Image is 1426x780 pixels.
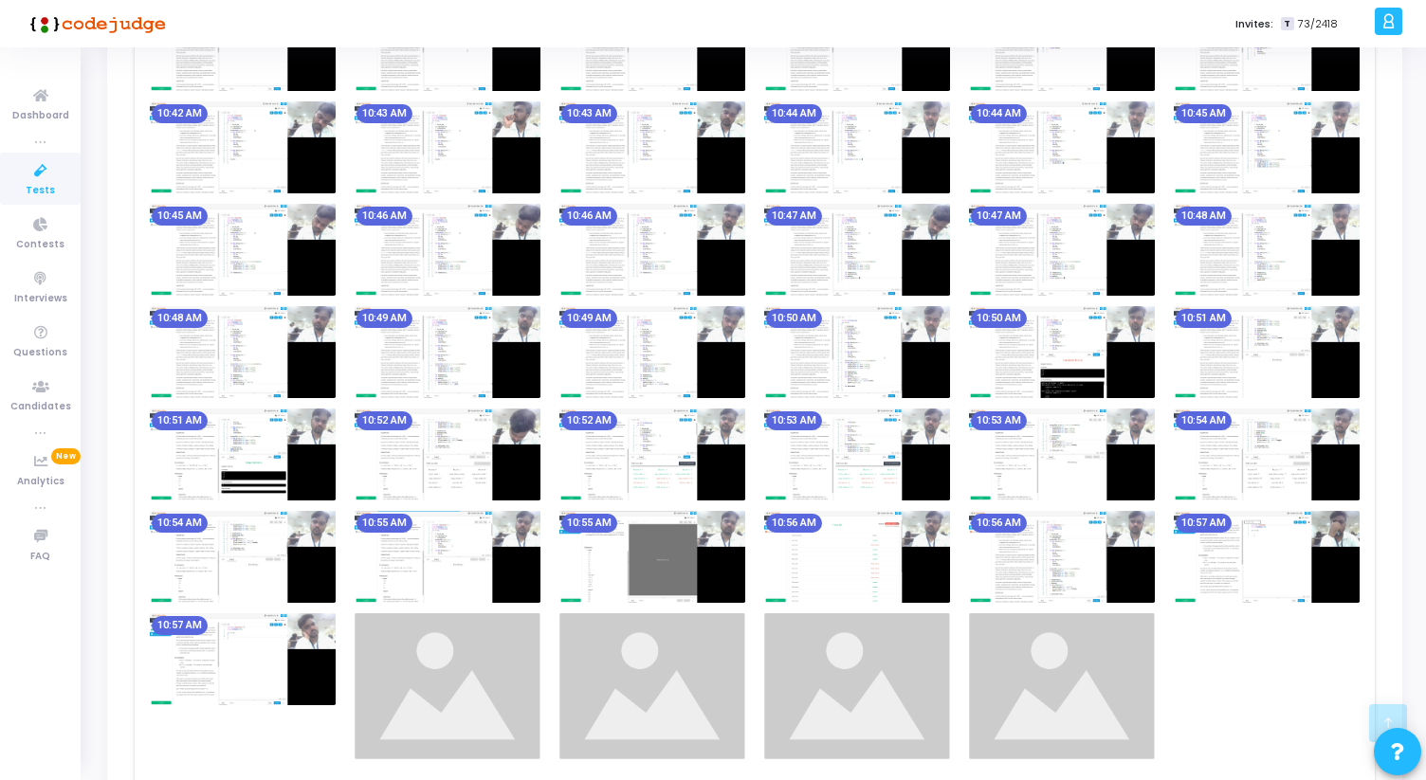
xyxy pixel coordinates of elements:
[764,511,950,603] img: screenshot-1758605183227.jpeg
[559,408,745,500] img: screenshot-1758604973426.jpeg
[1174,306,1360,398] img: screenshot-1758604883243.jpeg
[764,101,950,193] img: screenshot-1758604463230.jpeg
[1281,17,1293,31] span: T
[356,411,412,430] mat-chip: 10:52 AM
[355,204,540,296] img: screenshot-1758604583229.jpeg
[969,204,1155,296] img: screenshot-1758604673239.jpeg
[969,306,1155,398] img: screenshot-1758604853226.jpeg
[1174,408,1360,500] img: screenshot-1758605063234.jpeg
[971,104,1027,123] mat-chip: 10:44 AM
[152,514,208,533] mat-chip: 10:54 AM
[150,408,336,500] img: screenshot-1758604913248.jpeg
[1176,104,1232,123] mat-chip: 10:45 AM
[356,514,412,533] mat-chip: 10:55 AM
[26,183,55,199] span: Tests
[969,408,1155,500] img: screenshot-1758605033233.jpeg
[355,306,540,398] img: screenshot-1758604763236.jpeg
[152,411,208,430] mat-chip: 10:51 AM
[1176,514,1232,533] mat-chip: 10:57 AM
[1174,101,1360,193] img: screenshot-1758604523739.jpeg
[764,204,950,296] img: screenshot-1758604643247.jpeg
[561,104,617,123] mat-chip: 10:43 AM
[971,514,1027,533] mat-chip: 10:56 AM
[51,448,81,464] span: New
[30,549,50,565] span: FAQ
[764,306,950,398] img: screenshot-1758604823227.jpeg
[971,207,1027,226] mat-chip: 10:47 AM
[1176,309,1232,328] mat-chip: 10:51 AM
[14,291,67,307] span: Interviews
[1174,204,1360,296] img: screenshot-1758604703061.jpeg
[766,104,822,123] mat-chip: 10:44 AM
[150,306,336,398] img: screenshot-1758604733247.jpeg
[764,408,950,500] img: screenshot-1758605003230.jpeg
[766,207,822,226] mat-chip: 10:47 AM
[355,613,540,759] img: image_loading.png
[969,613,1155,759] img: image_loading.png
[1174,511,1360,603] img: screenshot-1758605243231.jpeg
[355,511,540,603] img: screenshot-1758605123232.jpeg
[559,101,745,193] img: screenshot-1758604433229.jpeg
[561,514,617,533] mat-chip: 10:55 AM
[17,474,64,490] span: Analytics
[561,207,617,226] mat-chip: 10:46 AM
[152,104,208,123] mat-chip: 10:42 AM
[356,104,412,123] mat-chip: 10:43 AM
[969,101,1155,193] img: screenshot-1758604493228.jpeg
[16,237,64,253] span: Contests
[559,306,745,398] img: screenshot-1758604793189.jpeg
[971,309,1027,328] mat-chip: 10:50 AM
[1176,207,1232,226] mat-chip: 10:48 AM
[355,101,540,193] img: screenshot-1758604403227.jpeg
[561,411,617,430] mat-chip: 10:52 AM
[561,309,617,328] mat-chip: 10:49 AM
[13,345,67,361] span: Questions
[152,309,208,328] mat-chip: 10:48 AM
[150,613,336,705] img: screenshot-1758605273238.jpeg
[150,204,336,296] img: screenshot-1758604553221.jpeg
[559,511,745,603] img: screenshot-1758605153227.jpeg
[24,5,166,43] img: logo
[150,101,336,193] img: screenshot-1758604373235.jpeg
[150,511,336,603] img: screenshot-1758605093237.jpeg
[766,309,822,328] mat-chip: 10:50 AM
[355,408,540,500] img: screenshot-1758604943245.jpeg
[152,616,208,635] mat-chip: 10:57 AM
[969,511,1155,603] img: screenshot-1758605213232.jpeg
[1298,16,1338,32] span: 73/2418
[766,411,822,430] mat-chip: 10:53 AM
[356,309,412,328] mat-chip: 10:49 AM
[12,108,69,124] span: Dashboard
[559,204,745,296] img: screenshot-1758604613238.jpeg
[1235,16,1273,32] label: Invites:
[559,613,745,759] img: image_loading.png
[10,399,71,415] span: Candidates
[152,207,208,226] mat-chip: 10:45 AM
[1176,411,1232,430] mat-chip: 10:54 AM
[764,613,950,759] img: image_loading.png
[356,207,412,226] mat-chip: 10:46 AM
[971,411,1027,430] mat-chip: 10:53 AM
[766,514,822,533] mat-chip: 10:56 AM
